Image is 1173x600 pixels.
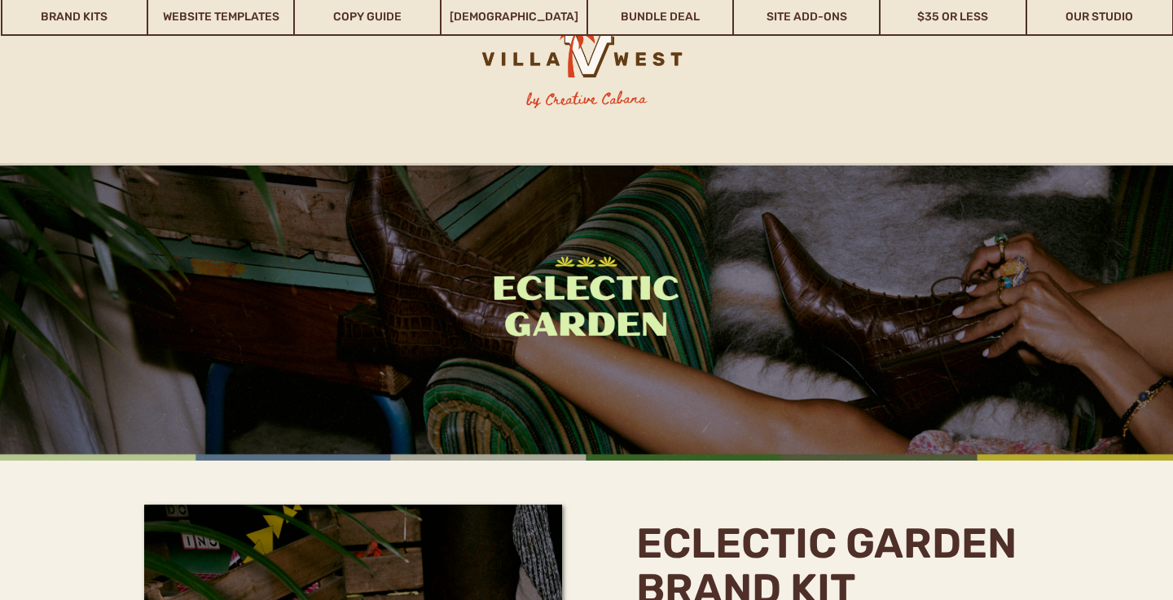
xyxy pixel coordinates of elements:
h3: by Creative Cabana [513,87,661,112]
